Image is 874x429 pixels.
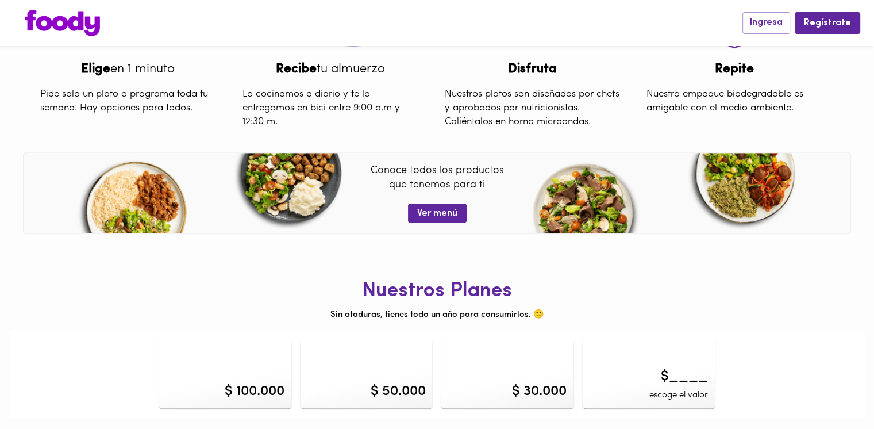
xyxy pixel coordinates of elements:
[508,63,557,76] b: Disfruta
[661,367,708,386] span: $____
[330,311,544,319] span: Sin ataduras, tienes todo un año para consumirlos. 🙂
[328,164,546,200] p: Conoce todos los productos que tenemos para ti
[417,208,457,219] span: Ver menú
[512,382,567,401] div: $ 30.000
[276,63,317,76] b: Recibe
[742,12,790,33] button: Ingresa
[436,79,629,138] div: Nuestros platos son diseñados por chefs y aprobados por nutricionistas. Caliéntalos en horno micr...
[25,10,100,36] img: logo.png
[807,362,863,417] iframe: Messagebird Livechat Widget
[649,389,708,401] span: escoge el valor
[32,60,225,78] div: en 1 minuto
[9,280,865,303] h1: Nuestros Planes
[408,204,467,223] button: Ver menú
[795,12,860,33] button: Regístrate
[32,79,225,124] div: Pide solo un plato o programa toda tu semana. Hay opciones para todos.
[804,18,851,29] span: Regístrate
[225,382,284,401] div: $ 100.000
[234,60,427,78] div: tu almuerzo
[81,63,110,76] b: Elige
[234,79,427,138] div: Lo cocinamos a diario y te lo entregamos en bici entre 9:00 a.m y 12:30 m.
[370,382,425,401] div: $ 50.000
[638,79,831,124] div: Nuestro empaque biodegradable es amigable con el medio ambiente.
[750,17,783,28] span: Ingresa
[715,63,754,76] b: Repite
